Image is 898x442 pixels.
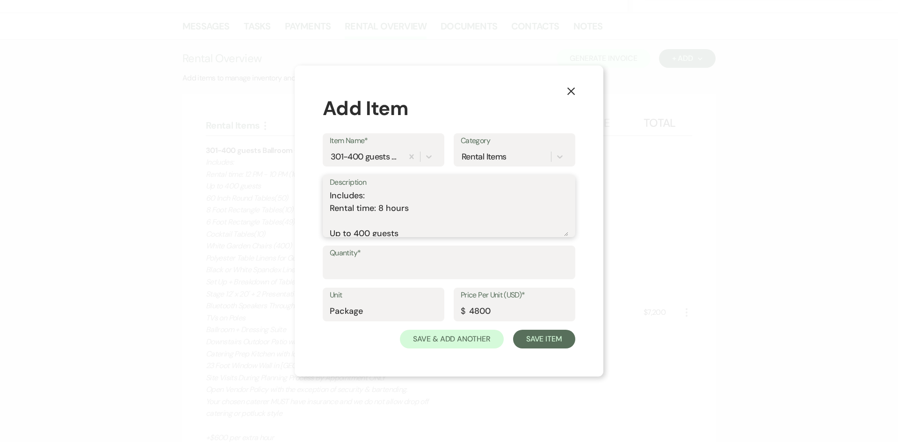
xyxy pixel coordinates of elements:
label: Unit [330,289,437,302]
button: Save Item [513,330,575,348]
label: Price Per Unit (USD)* [461,289,568,302]
div: 301-400 guests Ballroom Only Rental - 2025 [331,151,400,163]
div: Add Item [323,94,575,123]
div: Rental Items [462,151,506,163]
label: Item Name* [330,134,437,148]
label: Quantity* [330,246,568,260]
label: Description [330,176,568,189]
div: $ [461,305,465,318]
label: Category [461,134,568,148]
textarea: Includes: Rental time: 8 hours Up to 400 guests 60 Inch Round Tables(50) 8 Foot Rectangle Tables(... [330,189,568,236]
button: Save & Add Another [400,330,504,348]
